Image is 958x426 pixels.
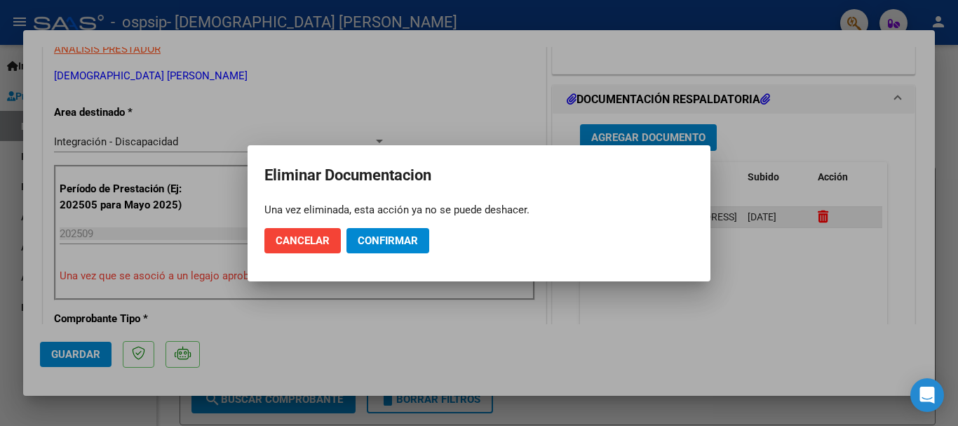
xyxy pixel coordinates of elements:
div: Una vez eliminada, esta acción ya no se puede deshacer. [264,203,694,217]
h2: Eliminar Documentacion [264,162,694,189]
span: Cancelar [276,234,330,247]
div: Open Intercom Messenger [910,378,944,412]
button: Cancelar [264,228,341,253]
span: Confirmar [358,234,418,247]
button: Confirmar [346,228,429,253]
